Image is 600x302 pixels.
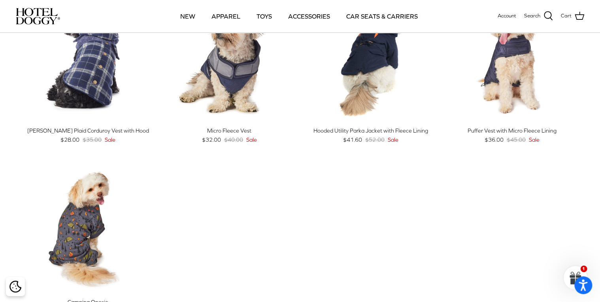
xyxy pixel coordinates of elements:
span: Sale [387,135,398,144]
a: Micro Fleece Vest $32.00 $40.00 Sale [165,126,294,144]
a: Hooded Utility Parka Jacket with Fleece Lining $41.60 $52.00 Sale [306,126,436,144]
span: $36.00 [485,135,504,144]
div: [PERSON_NAME] Plaid Corduroy Vest with Hood [23,126,153,135]
a: Camping Onesie [23,164,153,294]
a: APPAREL [204,3,247,30]
span: 15% off [27,168,55,179]
a: TOYS [249,3,279,30]
a: Puffer Vest with Micro Fleece Lining $36.00 $45.00 Sale [447,126,577,144]
span: $45.00 [507,135,526,144]
img: hoteldoggycom [16,8,60,25]
div: Hooded Utility Parka Jacket with Fleece Lining [306,126,436,135]
img: Cookie policy [9,281,21,293]
a: Account [498,12,516,20]
a: Search [524,11,553,21]
a: [PERSON_NAME] Plaid Corduroy Vest with Hood $28.00 $35.00 Sale [23,126,153,144]
div: Micro Fleece Vest [165,126,294,135]
span: Cart [561,12,572,20]
div: Primary navigation [117,3,480,30]
span: Sale [105,135,115,144]
span: Search [524,12,540,20]
span: $52.00 [365,135,384,144]
button: Cookie policy [8,280,22,294]
a: CAR SEATS & CARRIERS [339,3,425,30]
span: $35.00 [83,135,102,144]
span: $40.00 [224,135,243,144]
span: $28.00 [60,135,79,144]
a: ACCESSORIES [281,3,337,30]
span: Sale [529,135,540,144]
a: NEW [173,3,202,30]
span: $41.60 [343,135,362,144]
a: Cart [561,11,584,21]
span: $32.00 [202,135,221,144]
div: Puffer Vest with Micro Fleece Lining [447,126,577,135]
div: Cookie policy [6,277,25,296]
span: Sale [246,135,257,144]
span: Account [498,13,516,19]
